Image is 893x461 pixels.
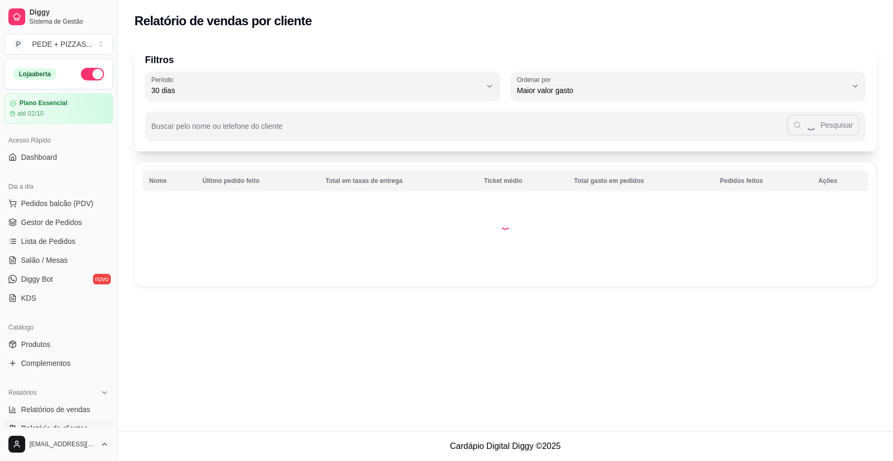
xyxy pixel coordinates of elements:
[29,17,109,26] span: Sistema de Gestão
[13,68,57,80] div: Loja aberta
[4,132,113,149] div: Acesso Rápido
[118,431,893,461] footer: Cardápio Digital Diggy © 2025
[21,274,53,284] span: Diggy Bot
[4,271,113,288] a: Diggy Botnovo
[21,358,70,368] span: Complementos
[21,339,50,350] span: Produtos
[4,214,113,231] a: Gestor de Pedidos
[4,233,113,250] a: Lista de Pedidos
[4,4,113,29] a: DiggySistema de Gestão
[21,236,76,247] span: Lista de Pedidos
[517,85,847,96] span: Maior valor gasto
[151,75,176,84] label: Período
[4,290,113,306] a: KDS
[29,8,109,17] span: Diggy
[4,94,113,124] a: Plano Essencialaté 02/10
[32,39,92,49] div: PEDE + PIZZAS ...
[8,388,37,397] span: Relatórios
[17,109,44,118] article: até 02/10
[4,355,113,372] a: Complementos
[151,85,481,96] span: 30 dias
[511,71,866,101] button: Ordenar porMaior valor gasto
[4,432,113,457] button: [EMAIL_ADDRESS][DOMAIN_NAME]
[4,319,113,336] div: Catálogo
[21,217,82,228] span: Gestor de Pedidos
[21,198,94,209] span: Pedidos balcão (PDV)
[4,420,113,437] a: Relatório de clientes
[151,125,787,136] input: Buscar pelo nome ou telefone do cliente
[21,423,88,434] span: Relatório de clientes
[4,149,113,166] a: Dashboard
[500,219,511,230] div: Loading
[4,178,113,195] div: Dia a dia
[21,152,57,162] span: Dashboard
[4,34,113,55] button: Select a team
[21,293,36,303] span: KDS
[4,401,113,418] a: Relatórios de vendas
[81,68,104,80] button: Alterar Status
[145,53,866,67] p: Filtros
[13,39,24,49] span: P
[145,71,500,101] button: Período30 dias
[21,255,68,265] span: Salão / Mesas
[4,336,113,353] a: Produtos
[19,99,67,107] article: Plano Essencial
[29,440,96,448] span: [EMAIL_ADDRESS][DOMAIN_NAME]
[4,195,113,212] button: Pedidos balcão (PDV)
[21,404,90,415] span: Relatórios de vendas
[134,13,312,29] h2: Relatório de vendas por cliente
[4,252,113,269] a: Salão / Mesas
[517,75,554,84] label: Ordenar por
